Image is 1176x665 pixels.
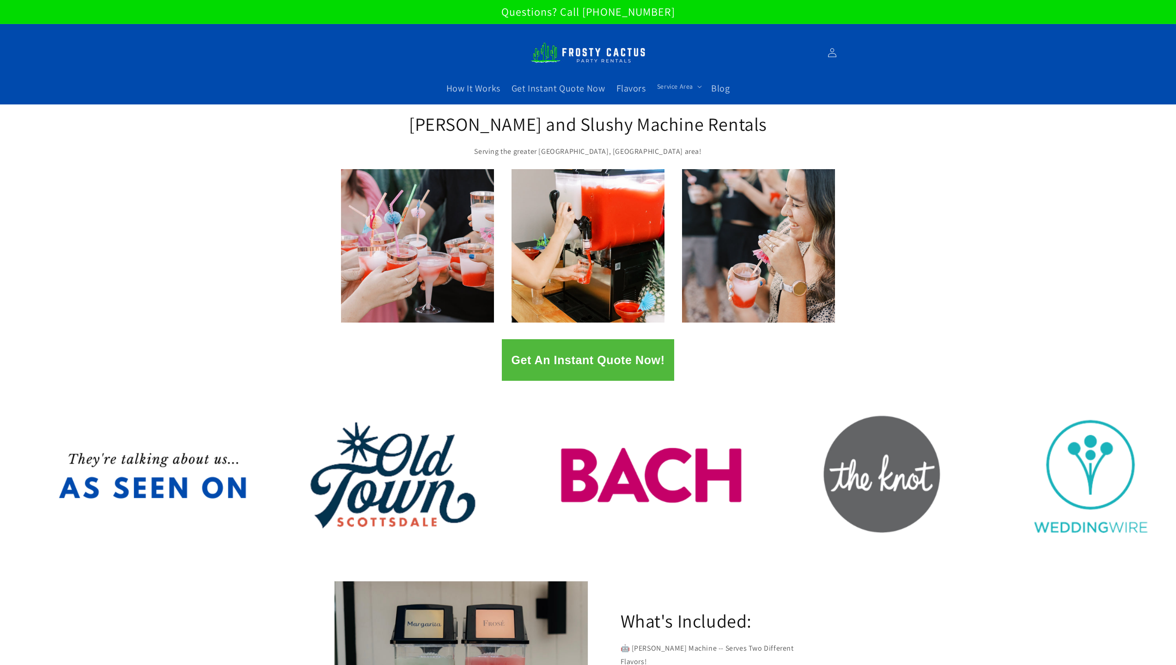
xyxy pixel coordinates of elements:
a: Get Instant Quote Now [506,77,611,100]
span: How It Works [446,82,500,94]
span: Blog [711,82,730,94]
a: Blog [706,77,735,100]
img: Frosty Cactus Margarita machine rentals Slushy machine rentals dirt soda dirty slushies [530,37,646,68]
p: Serving the greater [GEOGRAPHIC_DATA], [GEOGRAPHIC_DATA] area! [408,145,768,159]
h2: [PERSON_NAME] and Slushy Machine Rentals [408,112,768,136]
span: Service Area [657,82,693,91]
a: How It Works [441,77,506,100]
span: Get Instant Quote Now [512,82,605,94]
span: Flavors [616,82,646,94]
a: Flavors [611,77,652,100]
h2: What's Included: [621,609,752,633]
button: Get An Instant Quote Now! [502,339,674,381]
summary: Service Area [652,77,706,96]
